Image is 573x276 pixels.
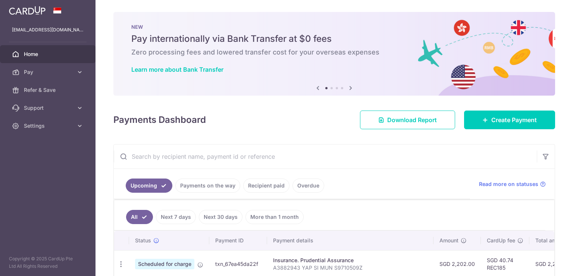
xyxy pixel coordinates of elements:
span: Status [135,237,151,244]
a: All [126,210,153,224]
a: Upcoming [126,179,172,193]
span: Pay [24,68,73,76]
span: Read more on statuses [479,180,538,188]
span: Home [24,50,73,58]
a: Create Payment [464,111,555,129]
span: Settings [24,122,73,130]
h4: Payments Dashboard [113,113,206,127]
span: CardUp fee [487,237,515,244]
p: NEW [131,24,537,30]
h5: Pay internationally via Bank Transfer at $0 fees [131,33,537,45]
a: Payments on the way [175,179,240,193]
span: Scheduled for charge [135,259,194,269]
a: Next 7 days [156,210,196,224]
p: A3882943 YAP SI MUN S9710509Z [273,264,428,272]
p: [EMAIL_ADDRESS][DOMAIN_NAME] [12,26,84,34]
span: Download Report [387,115,437,124]
img: Bank transfer banner [113,12,555,96]
th: Payment ID [209,231,267,250]
span: Create Payment [491,115,537,124]
a: More than 1 month [245,210,304,224]
div: Insurance. Prudential Assurance [273,257,428,264]
h6: Zero processing fees and lowered transfer cost for your overseas expenses [131,48,537,57]
a: Next 30 days [199,210,242,224]
a: Recipient paid [243,179,289,193]
th: Payment details [267,231,433,250]
span: Refer & Save [24,86,73,94]
input: Search by recipient name, payment id or reference [114,145,537,168]
span: Total amt. [535,237,560,244]
span: Amount [439,237,458,244]
a: Learn more about Bank Transfer [131,66,223,73]
a: Overdue [292,179,324,193]
span: Support [24,104,73,112]
img: CardUp [9,6,46,15]
a: Read more on statuses [479,180,546,188]
a: Download Report [360,111,455,129]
